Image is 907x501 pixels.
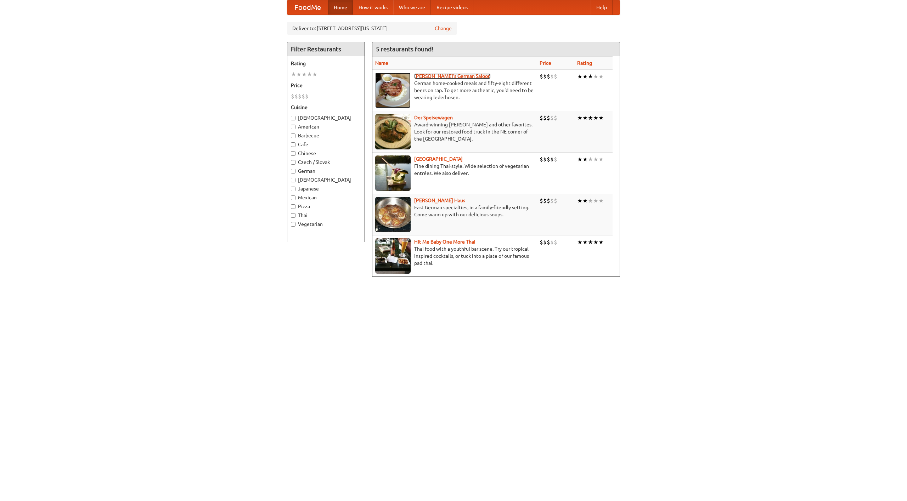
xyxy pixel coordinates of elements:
h5: Cuisine [291,104,361,111]
a: [GEOGRAPHIC_DATA] [414,156,463,162]
a: Price [540,60,551,66]
li: $ [540,155,543,163]
li: ★ [582,114,588,122]
li: ★ [582,238,588,246]
label: Vegetarian [291,221,361,228]
li: ★ [588,155,593,163]
li: $ [543,238,547,246]
input: Chinese [291,151,295,156]
li: $ [291,92,294,100]
input: [DEMOGRAPHIC_DATA] [291,178,295,182]
li: ★ [307,70,312,78]
a: How it works [353,0,393,15]
a: Rating [577,60,592,66]
li: $ [550,114,554,122]
li: ★ [312,70,317,78]
li: ★ [598,238,604,246]
li: ★ [598,73,604,80]
label: Pizza [291,203,361,210]
li: $ [550,238,554,246]
a: Name [375,60,388,66]
input: Japanese [291,187,295,191]
a: Home [328,0,353,15]
li: $ [550,73,554,80]
input: Czech / Slovak [291,160,295,165]
li: $ [543,114,547,122]
li: $ [540,114,543,122]
input: Barbecue [291,133,295,138]
input: [DEMOGRAPHIC_DATA] [291,116,295,120]
li: ★ [577,73,582,80]
li: ★ [593,73,598,80]
li: ★ [588,238,593,246]
li: $ [540,73,543,80]
li: ★ [582,73,588,80]
p: Award-winning [PERSON_NAME] and other favorites. Look for our restored food truck in the NE corne... [375,121,534,142]
li: $ [547,155,550,163]
label: American [291,123,361,130]
h5: Rating [291,60,361,67]
li: $ [547,73,550,80]
li: $ [554,238,557,246]
li: ★ [593,238,598,246]
label: Thai [291,212,361,219]
input: Thai [291,213,295,218]
li: $ [554,155,557,163]
li: $ [554,114,557,122]
li: ★ [598,114,604,122]
li: $ [294,92,298,100]
input: Mexican [291,195,295,200]
a: Recipe videos [431,0,473,15]
label: Czech / Slovak [291,159,361,166]
label: Mexican [291,194,361,201]
a: Der Speisewagen [414,115,453,120]
p: Thai food with a youthful bar scene. Try our tropical inspired cocktails, or tuck into a plate of... [375,245,534,267]
li: ★ [598,197,604,205]
li: ★ [593,155,598,163]
li: $ [540,197,543,205]
li: $ [554,73,557,80]
li: $ [543,73,547,80]
a: Change [435,25,452,32]
a: [PERSON_NAME]'s German Saloon [414,73,491,79]
li: $ [543,155,547,163]
li: ★ [577,238,582,246]
li: $ [554,197,557,205]
label: German [291,167,361,175]
li: ★ [582,155,588,163]
label: Barbecue [291,132,361,139]
li: $ [547,114,550,122]
label: Chinese [291,150,361,157]
li: ★ [577,114,582,122]
img: speisewagen.jpg [375,114,411,149]
ng-pluralize: 5 restaurants found! [376,46,433,52]
li: $ [547,197,550,205]
p: Fine dining Thai-style. Wide selection of vegetarian entrées. We also deliver. [375,163,534,177]
li: $ [550,155,554,163]
li: ★ [577,197,582,205]
li: ★ [593,197,598,205]
img: satay.jpg [375,155,411,191]
input: Vegetarian [291,222,295,227]
a: Hit Me Baby One More Thai [414,239,475,245]
p: German home-cooked meals and fifty-eight different beers on tap. To get more authentic, you'd nee... [375,80,534,101]
li: ★ [582,197,588,205]
li: ★ [598,155,604,163]
li: $ [298,92,302,100]
div: Deliver to: [STREET_ADDRESS][US_STATE] [287,22,457,35]
li: ★ [588,114,593,122]
li: ★ [593,114,598,122]
b: [PERSON_NAME] Haus [414,198,465,203]
img: esthers.jpg [375,73,411,108]
label: Cafe [291,141,361,148]
li: ★ [588,197,593,205]
li: $ [550,197,554,205]
input: Pizza [291,204,295,209]
label: [DEMOGRAPHIC_DATA] [291,114,361,121]
a: Help [591,0,613,15]
h4: Filter Restaurants [287,42,365,56]
li: ★ [291,70,296,78]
